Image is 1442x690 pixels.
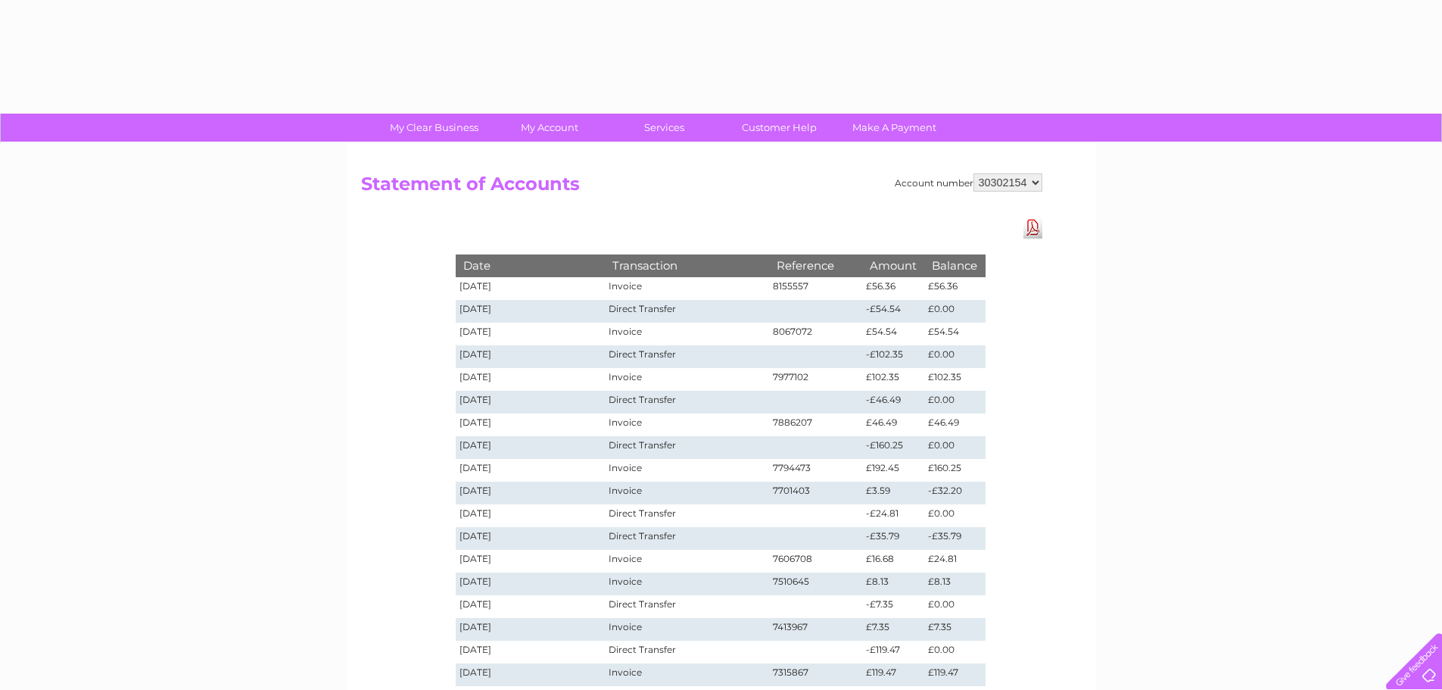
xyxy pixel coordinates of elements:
td: £0.00 [924,595,985,618]
td: -£32.20 [924,482,985,504]
td: [DATE] [456,345,606,368]
td: £46.49 [924,414,985,436]
td: Direct Transfer [605,391,768,414]
td: [DATE] [456,573,606,595]
td: -£119.47 [862,641,924,663]
td: [DATE] [456,277,606,300]
td: Direct Transfer [605,595,768,618]
td: £119.47 [924,663,985,686]
td: Invoice [605,482,768,504]
td: 7510645 [769,573,863,595]
td: -£7.35 [862,595,924,618]
td: £0.00 [924,391,985,414]
td: Invoice [605,550,768,573]
td: [DATE] [456,414,606,436]
td: -£54.54 [862,300,924,323]
td: 8155557 [769,277,863,300]
td: [DATE] [456,323,606,345]
td: [DATE] [456,391,606,414]
a: Download Pdf [1023,217,1042,239]
td: 7701403 [769,482,863,504]
td: [DATE] [456,504,606,527]
div: Account number [895,173,1042,192]
td: [DATE] [456,368,606,391]
td: [DATE] [456,459,606,482]
td: £3.59 [862,482,924,504]
td: -£160.25 [862,436,924,459]
th: Balance [924,254,985,276]
td: -£35.79 [862,527,924,550]
td: £24.81 [924,550,985,573]
td: £7.35 [862,618,924,641]
td: -£46.49 [862,391,924,414]
td: £54.54 [862,323,924,345]
td: Invoice [605,414,768,436]
td: Direct Transfer [605,527,768,550]
td: Invoice [605,573,768,595]
td: Direct Transfer [605,300,768,323]
td: Direct Transfer [605,345,768,368]
td: Invoice [605,277,768,300]
a: Services [602,114,727,142]
td: [DATE] [456,482,606,504]
td: [DATE] [456,641,606,663]
th: Amount [862,254,924,276]
td: £7.35 [924,618,985,641]
td: Invoice [605,459,768,482]
td: [DATE] [456,527,606,550]
td: 7794473 [769,459,863,482]
td: £0.00 [924,641,985,663]
td: £56.36 [862,277,924,300]
td: Direct Transfer [605,641,768,663]
td: £119.47 [862,663,924,686]
td: 7413967 [769,618,863,641]
a: My Account [487,114,612,142]
td: [DATE] [456,663,606,686]
td: £102.35 [924,368,985,391]
td: Invoice [605,618,768,641]
td: £102.35 [862,368,924,391]
td: Direct Transfer [605,436,768,459]
td: £8.13 [924,573,985,595]
td: Invoice [605,368,768,391]
td: 8067072 [769,323,863,345]
td: £160.25 [924,459,985,482]
a: Make A Payment [832,114,957,142]
th: Reference [769,254,863,276]
td: £54.54 [924,323,985,345]
td: 7977102 [769,368,863,391]
td: -£24.81 [862,504,924,527]
a: Customer Help [717,114,842,142]
td: £0.00 [924,345,985,368]
td: £0.00 [924,504,985,527]
td: £56.36 [924,277,985,300]
td: [DATE] [456,595,606,618]
a: My Clear Business [372,114,497,142]
td: 7315867 [769,663,863,686]
td: [DATE] [456,300,606,323]
th: Date [456,254,606,276]
td: 7886207 [769,414,863,436]
td: £192.45 [862,459,924,482]
td: [DATE] [456,550,606,573]
td: Invoice [605,323,768,345]
th: Transaction [605,254,768,276]
td: £8.13 [862,573,924,595]
td: £16.68 [862,550,924,573]
td: Direct Transfer [605,504,768,527]
td: 7606708 [769,550,863,573]
td: £0.00 [924,436,985,459]
td: £46.49 [862,414,924,436]
h2: Statement of Accounts [361,173,1042,202]
td: [DATE] [456,436,606,459]
td: Invoice [605,663,768,686]
td: £0.00 [924,300,985,323]
td: -£102.35 [862,345,924,368]
td: [DATE] [456,618,606,641]
td: -£35.79 [924,527,985,550]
